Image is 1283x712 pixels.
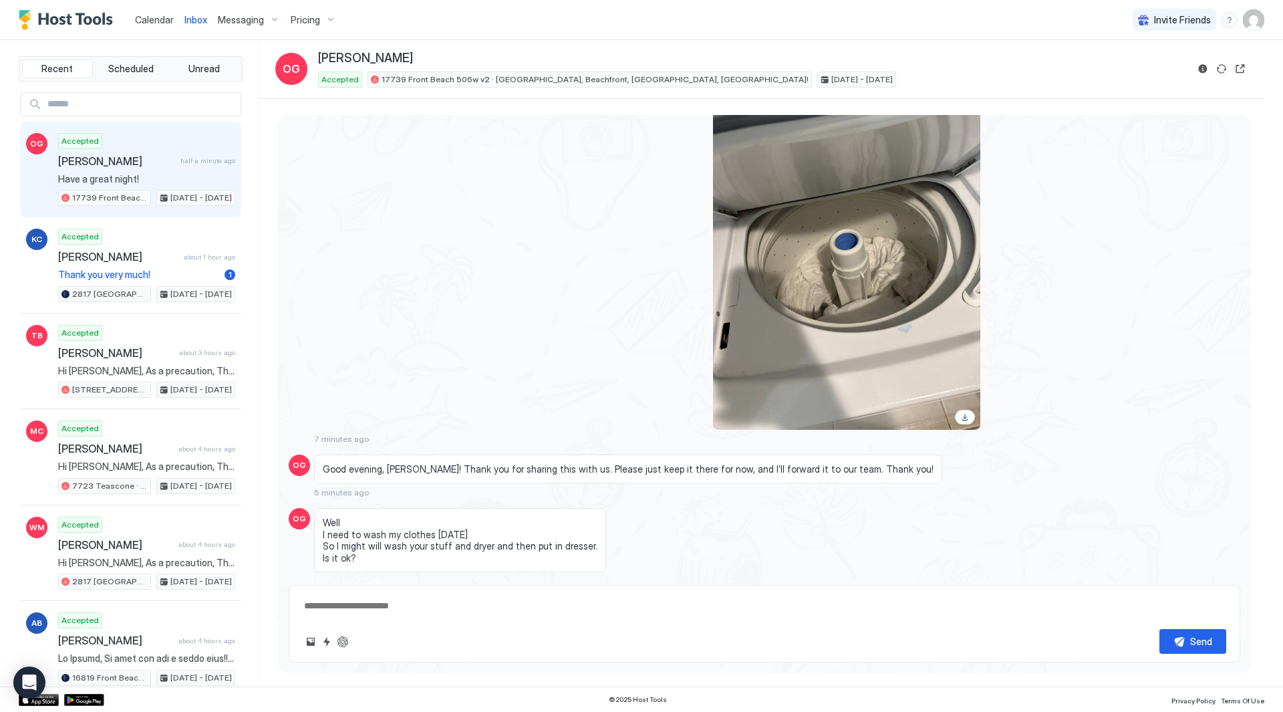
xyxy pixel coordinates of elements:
span: about 4 hours ago [178,636,235,645]
span: [PERSON_NAME] [58,250,178,263]
button: Quick reply [319,634,335,650]
span: [PERSON_NAME] [58,346,174,360]
span: [PERSON_NAME] [318,51,413,66]
span: 17739 Front Beach 506w v2 · [GEOGRAPHIC_DATA], Beachfront, [GEOGRAPHIC_DATA], [GEOGRAPHIC_DATA]! [72,192,148,204]
span: Accepted [61,519,99,531]
span: OG [30,138,43,150]
span: Pricing [291,14,320,26]
button: Scheduled [96,60,166,78]
div: User profile [1243,9,1264,31]
span: [DATE] - [DATE] [170,576,232,588]
span: Inbox [184,14,207,25]
a: Download [955,410,975,425]
span: [DATE] - [DATE] [170,672,232,684]
a: App Store [19,694,59,706]
span: OG [293,459,306,471]
span: Accepted [61,327,99,339]
span: MC [30,425,43,437]
a: Terms Of Use [1221,693,1264,707]
a: Google Play Store [64,694,104,706]
span: 2817 [GEOGRAPHIC_DATA] 205 · New! Windsor Hills Galaxy's Edge, 2mi to Disney! [72,576,148,588]
span: about 3 hours ago [179,348,235,357]
span: about 4 hours ago [178,445,235,453]
span: [PERSON_NAME] [58,154,175,168]
span: about 1 hour ago [184,253,235,261]
span: Lo Ipsumd, Si amet con adi e seddo eius!! Temp i utlabore etdo magn aliqu-eni ad minimven qu 16NO... [58,652,235,665]
span: 7723 Teascone · [GEOGRAPHIC_DATA][PERSON_NAME], 2 mi to Disney! [72,480,148,492]
button: Sync reservation [1214,61,1230,77]
a: Host Tools Logo [19,10,119,30]
span: Have a great night! [58,173,235,185]
span: Hi [PERSON_NAME], As a precaution, The trash gets picked up each day as a free service, there sho... [58,461,235,473]
span: Recent [41,63,73,75]
span: Terms Of Use [1221,697,1264,705]
span: OG [283,61,300,77]
span: TB [31,330,43,342]
button: ChatGPT Auto Reply [335,634,351,650]
button: Unread [168,60,239,78]
span: AB [31,617,42,629]
span: Hi [PERSON_NAME], As a precaution, The trash gets picked up each day as a free service, there sho... [58,557,235,569]
span: [DATE] - [DATE] [170,480,232,492]
button: Send [1159,629,1226,654]
span: [DATE] - [DATE] [170,192,232,204]
span: 17739 Front Beach 506w v2 · [GEOGRAPHIC_DATA], Beachfront, [GEOGRAPHIC_DATA], [GEOGRAPHIC_DATA]! [382,74,809,86]
span: WM [29,521,45,533]
span: 7 minutes ago [314,434,370,444]
span: Privacy Policy [1171,697,1216,705]
button: Recent [22,60,93,78]
span: [PERSON_NAME] [58,442,173,455]
span: OG [293,513,306,525]
button: Reservation information [1195,61,1211,77]
span: © 2025 Host Tools [609,695,667,704]
span: Messaging [218,14,264,26]
button: Open reservation [1232,61,1248,77]
span: 5 minutes ago [314,487,370,497]
span: Accepted [61,135,99,147]
span: [DATE] - [DATE] [170,384,232,396]
span: Good evening, [PERSON_NAME]! Thank you for sharing this with us. Please just keep it there for no... [323,463,934,475]
span: Accepted [61,231,99,243]
a: Privacy Policy [1171,693,1216,707]
span: Invite Friends [1154,14,1211,26]
div: Send [1190,634,1212,648]
span: [PERSON_NAME] [58,538,173,552]
span: 1 [229,269,232,279]
div: tab-group [19,56,243,82]
span: Accepted [61,614,99,626]
div: View image [713,74,980,430]
div: Open Intercom Messenger [13,667,45,699]
span: 2817 [GEOGRAPHIC_DATA] 205 · New! Windsor Hills Galaxy's Edge, 2mi to Disney! [72,288,148,300]
span: Thank you very much! [58,269,219,281]
a: Inbox [184,13,207,27]
button: Upload image [303,634,319,650]
div: menu [1222,12,1238,28]
span: [DATE] - [DATE] [170,288,232,300]
input: Input Field [42,93,241,116]
span: Unread [188,63,220,75]
span: Accepted [321,74,359,86]
span: [DATE] - [DATE] [831,74,893,86]
span: [PERSON_NAME] [58,634,173,647]
span: Scheduled [108,63,154,75]
span: Accepted [61,423,99,435]
span: Calendar [135,14,174,25]
span: [STREET_ADDRESS][PERSON_NAME] · [GEOGRAPHIC_DATA], 11 Pools, Mini-Golf, Walk to Beach! [72,384,148,396]
span: 16819 Front Beach 2713 · Luxury Beachfront, 3 Pools/Spas, Walk to [GEOGRAPHIC_DATA] [72,672,148,684]
span: about 4 hours ago [178,540,235,549]
span: KC [31,233,42,245]
a: Calendar [135,13,174,27]
span: Hi [PERSON_NAME], As a precaution, The trash gets picked up each day as a free service, there sho... [58,365,235,377]
span: Well I need to wash my clothes [DATE] So I might will wash your stuff and dryer and then put in d... [323,517,597,564]
span: half a minute ago [180,156,235,165]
